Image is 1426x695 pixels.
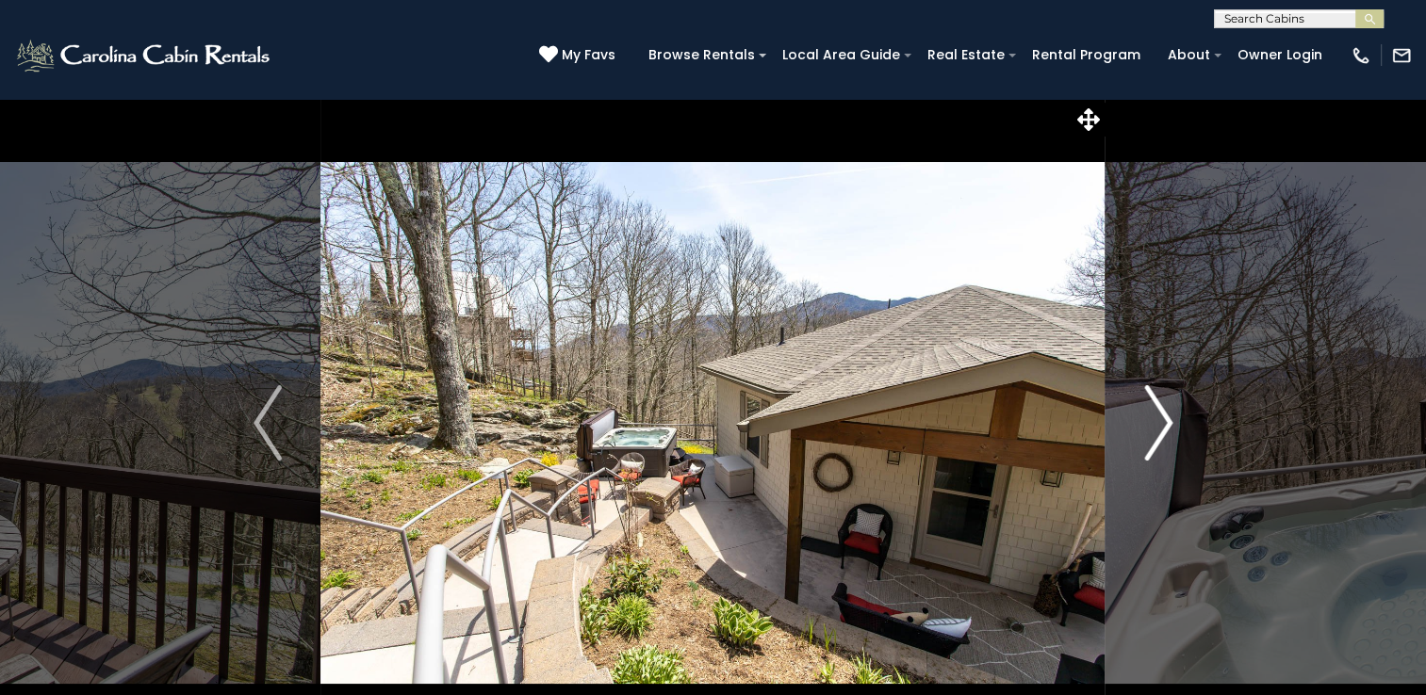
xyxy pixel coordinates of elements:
[1351,45,1371,66] img: phone-regular-white.png
[539,45,620,66] a: My Favs
[1144,385,1172,461] img: arrow
[1023,40,1150,70] a: Rental Program
[562,45,615,65] span: My Favs
[773,40,910,70] a: Local Area Guide
[1158,40,1220,70] a: About
[254,385,282,461] img: arrow
[639,40,764,70] a: Browse Rentals
[1391,45,1412,66] img: mail-regular-white.png
[918,40,1014,70] a: Real Estate
[14,37,275,74] img: White-1-2.png
[1228,40,1332,70] a: Owner Login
